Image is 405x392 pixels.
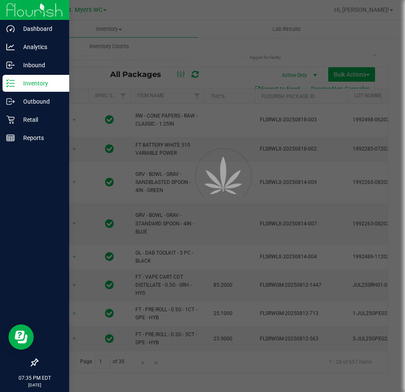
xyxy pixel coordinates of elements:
p: Dashboard [15,24,65,34]
p: Analytics [15,42,65,52]
inline-svg: Outbound [6,97,15,106]
p: Inbound [15,60,65,70]
inline-svg: Inbound [6,61,15,69]
p: [DATE] [4,382,65,388]
inline-svg: Retail [6,115,15,124]
p: Outbound [15,96,65,107]
p: 07:35 PM EDT [4,374,65,382]
inline-svg: Reports [6,134,15,142]
inline-svg: Inventory [6,79,15,88]
p: Retail [15,115,65,125]
inline-svg: Dashboard [6,25,15,33]
p: Inventory [15,78,65,88]
iframe: Resource center [8,324,34,350]
p: Reports [15,133,65,143]
inline-svg: Analytics [6,43,15,51]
